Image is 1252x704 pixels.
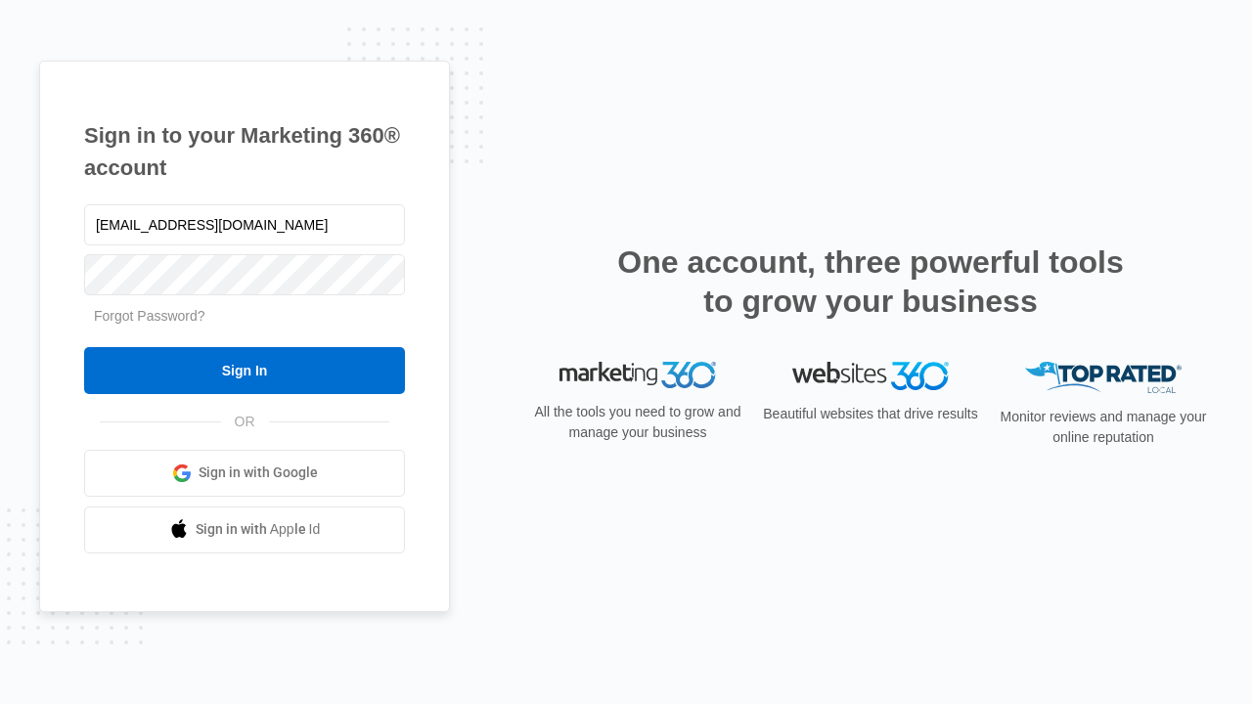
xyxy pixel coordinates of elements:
[84,347,405,394] input: Sign In
[1025,362,1182,394] img: Top Rated Local
[94,308,205,324] a: Forgot Password?
[559,362,716,389] img: Marketing 360
[792,362,949,390] img: Websites 360
[84,119,405,184] h1: Sign in to your Marketing 360® account
[84,204,405,245] input: Email
[611,242,1130,321] h2: One account, three powerful tools to grow your business
[199,462,318,483] span: Sign in with Google
[528,402,747,443] p: All the tools you need to grow and manage your business
[221,412,269,432] span: OR
[994,407,1213,448] p: Monitor reviews and manage your online reputation
[196,519,321,540] span: Sign in with Apple Id
[84,506,405,553] a: Sign in with Apple Id
[761,404,980,424] p: Beautiful websites that drive results
[84,450,405,497] a: Sign in with Google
